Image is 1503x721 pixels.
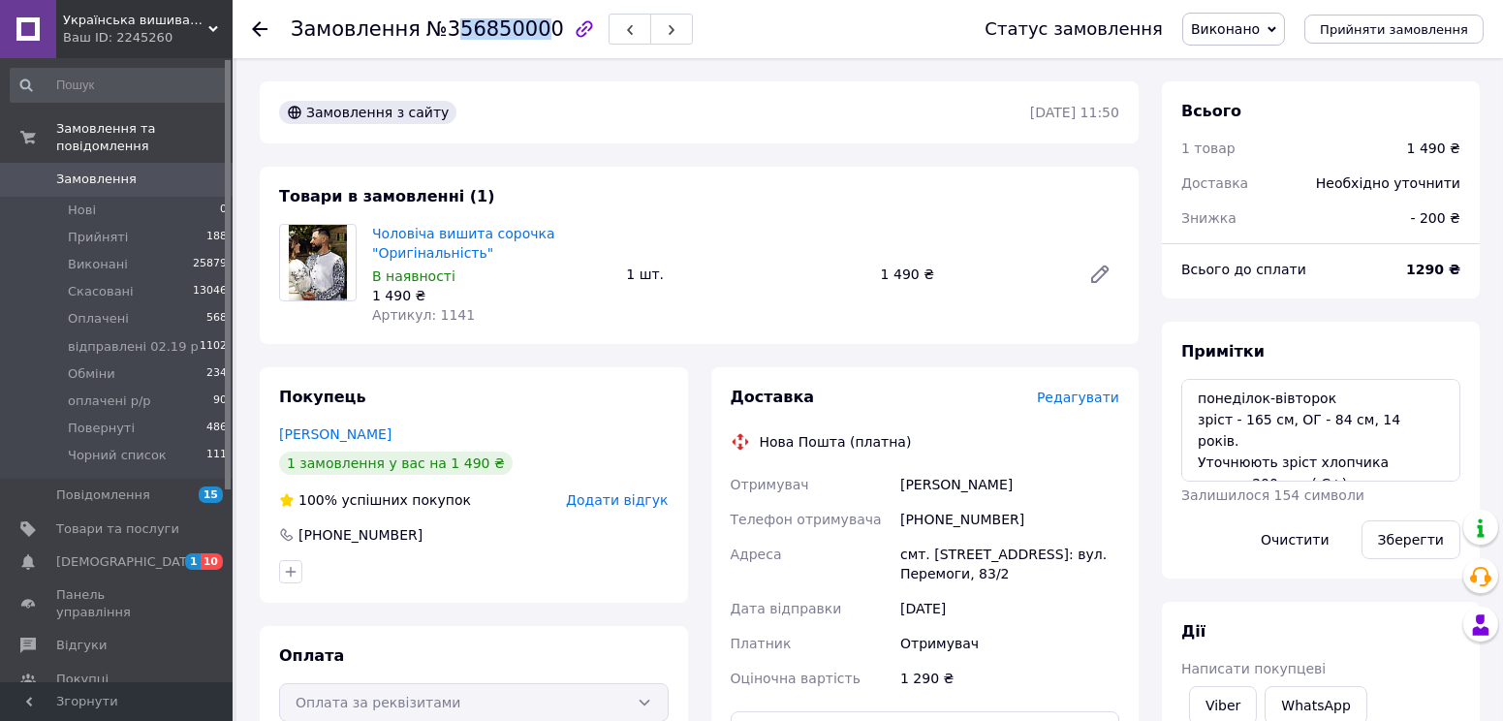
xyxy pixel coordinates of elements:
[1244,520,1346,559] button: Очистити
[298,492,337,508] span: 100%
[56,486,150,504] span: Повідомлення
[279,101,456,124] div: Замовлення з сайту
[56,637,107,654] span: Відгуки
[755,432,917,452] div: Нова Пошта (платна)
[985,19,1163,39] div: Статус замовлення
[206,310,227,328] span: 568
[1181,262,1306,277] span: Всього до сплати
[10,68,229,103] input: Пошук
[372,307,475,323] span: Артикул: 1141
[731,636,792,651] span: Платник
[63,12,208,29] span: Українська вишиванка з Коломиї
[731,671,861,686] span: Оціночна вартість
[68,229,128,246] span: Прийняті
[56,553,200,571] span: [DEMOGRAPHIC_DATA]
[1030,105,1119,120] time: [DATE] 11:50
[1181,210,1237,226] span: Знижка
[185,553,201,570] span: 1
[68,420,135,437] span: Повернуті
[68,338,199,356] span: відправлені 02.19 р
[68,392,151,410] span: оплачені р/р
[1304,162,1472,204] div: Необхідно уточнити
[193,256,227,273] span: 25879
[1181,622,1206,641] span: Дії
[252,19,267,39] div: Повернутися назад
[1320,22,1468,37] span: Прийняти замовлення
[279,426,391,442] a: [PERSON_NAME]
[896,467,1123,502] div: [PERSON_NAME]
[372,226,555,261] a: Чоловіча вишита сорочка "Оригінальність"
[896,537,1123,591] div: смт. [STREET_ADDRESS]: вул. Перемоги, 83/2
[68,283,134,300] span: Скасовані
[56,671,109,688] span: Покупці
[1191,21,1260,37] span: Виконано
[372,286,611,305] div: 1 490 ₴
[896,661,1123,696] div: 1 290 ₴
[206,447,227,464] span: 111
[193,283,227,300] span: 13046
[1181,661,1326,676] span: Написати покупцеві
[291,17,421,41] span: Замовлення
[1037,390,1119,405] span: Редагувати
[873,261,1073,288] div: 1 490 ₴
[372,268,455,284] span: В наявності
[201,553,223,570] span: 10
[1181,379,1460,482] textarea: понеділок-вівторок зріст - 165 см, ОГ - 84 см, 14 років. Уточнюють зріст хлопчика аванс - 200 грн...
[1181,141,1236,156] span: 1 товар
[731,477,809,492] span: Отримувач
[68,365,115,383] span: Обміни
[200,338,227,356] span: 1102
[731,388,815,406] span: Доставка
[1080,255,1119,294] a: Редагувати
[206,365,227,383] span: 234
[279,388,366,406] span: Покупець
[1398,197,1472,239] div: - 200 ₴
[896,502,1123,537] div: [PHONE_NUMBER]
[279,490,471,510] div: успішних покупок
[68,447,167,464] span: Чорний список
[206,229,227,246] span: 188
[1407,139,1460,158] div: 1 490 ₴
[566,492,668,508] span: Додати відгук
[731,547,782,562] span: Адреса
[56,120,233,155] span: Замовлення та повідомлення
[297,525,424,545] div: [PHONE_NUMBER]
[206,420,227,437] span: 486
[618,261,872,288] div: 1 шт.
[68,310,129,328] span: Оплачені
[199,486,223,503] span: 15
[213,392,227,410] span: 90
[68,256,128,273] span: Виконані
[56,171,137,188] span: Замовлення
[220,202,227,219] span: 0
[56,520,179,538] span: Товари та послуги
[56,586,179,621] span: Панель управління
[1304,15,1484,44] button: Прийняти замовлення
[1181,102,1241,120] span: Всього
[1406,262,1460,277] b: 1290 ₴
[731,601,842,616] span: Дата відправки
[68,202,96,219] span: Нові
[1181,175,1248,191] span: Доставка
[731,512,882,527] span: Телефон отримувача
[1181,487,1364,503] span: Залишилося 154 символи
[426,17,564,41] span: №356850000
[279,452,513,475] div: 1 замовлення у вас на 1 490 ₴
[279,187,495,205] span: Товари в замовленні (1)
[279,646,344,665] span: Оплата
[1181,342,1265,360] span: Примітки
[63,29,233,47] div: Ваш ID: 2245260
[289,225,347,300] img: Чоловіча вишита сорочка "Оригінальність"
[1362,520,1460,559] button: Зберегти
[896,591,1123,626] div: [DATE]
[896,626,1123,661] div: Отримувач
